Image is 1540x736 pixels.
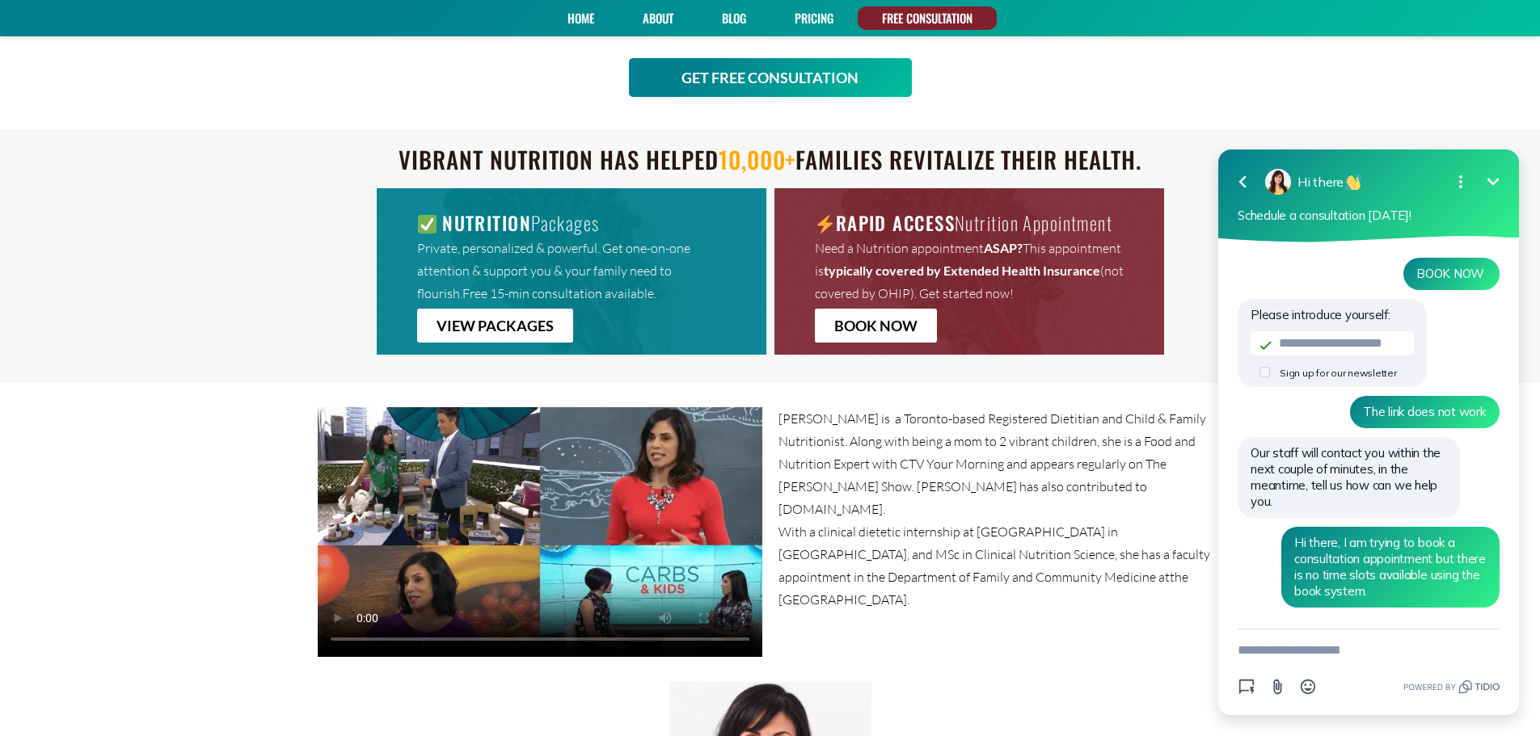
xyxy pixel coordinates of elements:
a: Blog [716,6,752,30]
a: About [637,6,679,30]
a: VIEW PACKAGES [417,309,573,343]
span: BOOK NOW [834,318,918,333]
span: VIEW PACKAGES [437,318,554,333]
a: PRICING [789,6,839,30]
strong: ASAP? [984,240,1023,255]
span: 10,000+ [719,142,796,176]
p: Private, personalized & powerful. Get one-on-one attention & support you & your family need to fl... [417,237,726,305]
b: Free 15-min consultation available. [462,285,656,301]
p: [PERSON_NAME] is a Toronto-based Registered Dietitian and Child & Family Nutritionist. Along with... [778,407,1223,520]
strong: typically covered by Extended Health Insurance [824,263,1100,278]
span: Packages [417,209,600,237]
a: Home [562,6,600,30]
iframe: Tidio Chat [1197,94,1540,736]
img: ✅ [418,215,437,233]
img: ⚡ [816,215,834,233]
span: Nutrition Appointment [815,209,1113,237]
p: With a clinical dietetic internship at [GEOGRAPHIC_DATA] in [GEOGRAPHIC_DATA], and MSc in Clinica... [778,520,1223,611]
span: GET FREE CONSULTATION [681,70,859,85]
strong: Vibrant Nutrition has helped families revitalize their health. [399,142,1141,176]
a: FREE CONSULTATION [876,6,978,30]
a: BOOK NOW [815,309,937,343]
p: Need a Nutrition appointment This appointment is (not covered by OHIP). Get started now! [815,237,1124,305]
strong: RAPID ACCESS [836,209,955,237]
strong: NUTRITION [442,209,531,237]
a: GET FREE CONSULTATION [629,58,912,97]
